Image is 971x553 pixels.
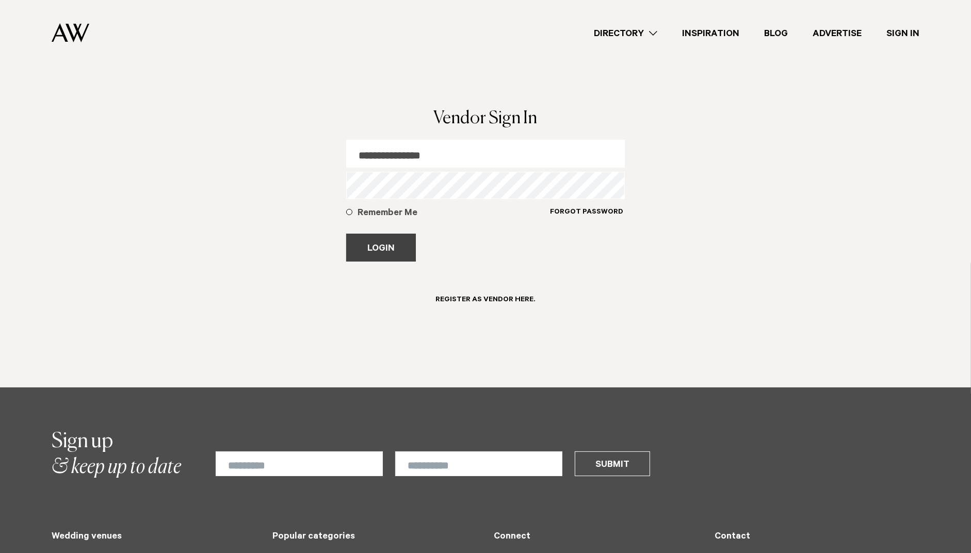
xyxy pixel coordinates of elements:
h5: Wedding venues [52,532,256,543]
h5: Remember Me [358,207,549,220]
h2: & keep up to date [52,429,181,480]
h1: Vendor Sign In [346,110,624,127]
a: Register as Vendor here. [423,286,547,320]
a: Forgot Password [549,207,624,230]
a: Inspiration [670,26,752,40]
a: Blog [752,26,800,40]
button: Submit [575,451,650,476]
h5: Popular categories [273,532,478,543]
img: Auckland Weddings Logo [52,23,89,42]
a: Advertise [800,26,874,40]
a: Directory [581,26,670,40]
a: Sign In [874,26,932,40]
h6: Register as Vendor here. [435,296,535,305]
button: Login [346,234,416,262]
span: Sign up [52,431,113,452]
h5: Connect [494,532,699,543]
h5: Contact [715,532,920,543]
h6: Forgot Password [550,208,623,218]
